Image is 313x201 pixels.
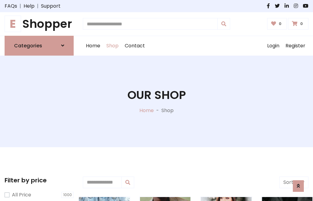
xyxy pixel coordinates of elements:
[139,107,154,114] a: Home
[279,177,308,188] button: Sort by
[5,36,74,56] a: Categories
[24,2,35,10] a: Help
[127,88,186,102] h1: Our Shop
[17,2,24,10] span: |
[61,192,74,198] span: 1000
[282,36,308,56] a: Register
[288,18,308,30] a: 0
[5,177,74,184] h5: Filter by price
[35,2,41,10] span: |
[103,36,122,56] a: Shop
[267,18,287,30] a: 0
[161,107,174,114] p: Shop
[277,21,283,27] span: 0
[12,191,31,199] label: All Price
[14,43,42,49] h6: Categories
[5,17,74,31] h1: Shopper
[5,17,74,31] a: EShopper
[154,107,161,114] p: -
[41,2,61,10] a: Support
[83,36,103,56] a: Home
[5,16,21,32] span: E
[5,2,17,10] a: FAQs
[299,21,304,27] span: 0
[122,36,148,56] a: Contact
[264,36,282,56] a: Login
